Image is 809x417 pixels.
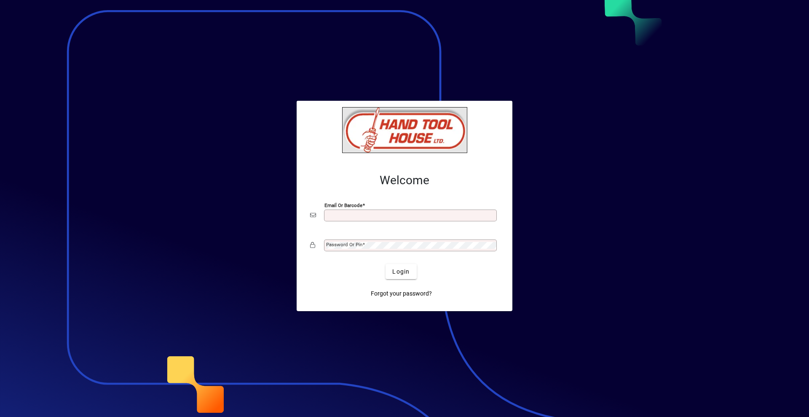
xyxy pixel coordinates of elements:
span: Login [392,267,410,276]
button: Login [386,264,416,279]
mat-label: Email or Barcode [324,202,362,208]
h2: Welcome [310,173,499,188]
span: Forgot your password? [371,289,432,298]
mat-label: Password or Pin [326,242,362,248]
a: Forgot your password? [367,286,435,301]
